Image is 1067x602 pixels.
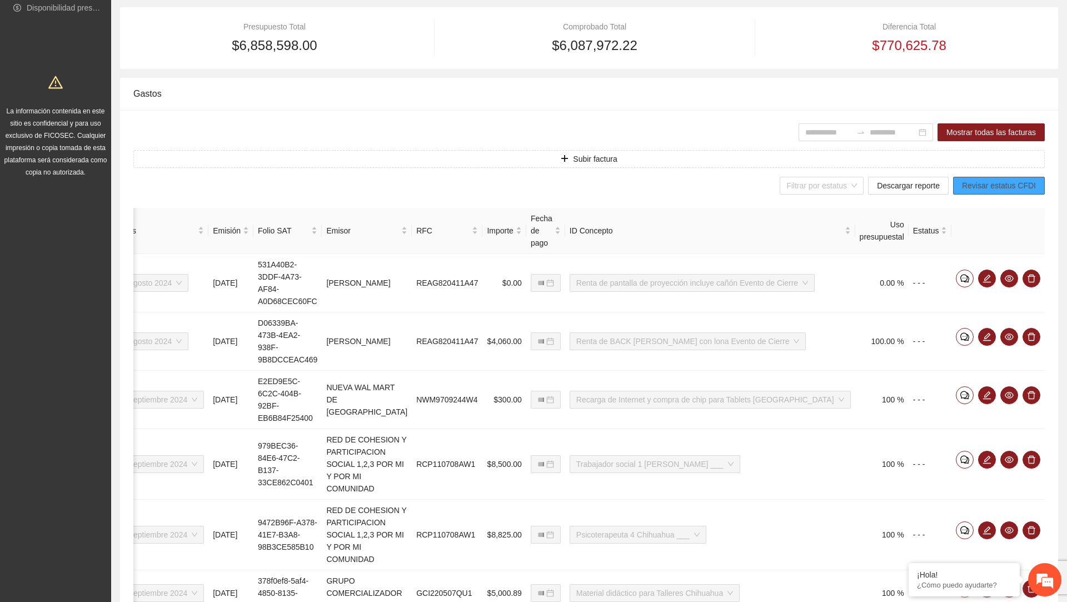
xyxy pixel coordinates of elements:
[253,429,322,500] td: 979BEC36-84E6-47C2-B137-33CE862C0401
[1023,584,1040,593] span: delete
[856,128,865,137] span: swap-right
[117,208,209,254] th: Mes
[1000,328,1018,346] button: eye
[412,312,482,371] td: REAG820411A47
[909,208,952,254] th: Estatus
[208,312,253,371] td: [DATE]
[978,521,996,539] button: edit
[27,3,122,12] a: Disponibilidad presupuestal
[573,153,617,165] span: Subir factura
[1001,391,1018,400] span: eye
[979,332,995,341] span: edit
[416,225,470,237] span: RFC
[1000,451,1018,469] button: eye
[570,225,842,237] span: ID Concepto
[1023,455,1040,464] span: delete
[1023,526,1040,535] span: delete
[979,391,995,400] span: edit
[1001,526,1018,535] span: eye
[208,429,253,500] td: [DATE]
[232,35,317,56] span: $6,858,598.00
[962,180,1036,192] span: Revisar estatus CFDI
[322,429,412,500] td: RED DE COHESION Y PARTICIPACION SOCIAL 1,2,3 POR MI Y POR MI COMUNIDAD
[133,78,1045,110] div: Gastos
[213,225,241,237] span: Emisión
[978,386,996,404] button: edit
[122,225,196,237] span: Mes
[322,371,412,429] td: NUEVA WAL MART DE [GEOGRAPHIC_DATA]
[909,371,952,429] td: - - -
[6,304,212,342] textarea: Escriba su mensaje y pulse “Intro”
[128,333,182,350] span: Agosto 2024
[4,107,107,176] span: La información contenida en este sitio es confidencial y para uso exclusivo de FICOSEC. Cualquier...
[412,254,482,312] td: REAG820411A47
[64,148,153,261] span: Estamos en línea.
[855,500,909,570] td: 100 %
[956,274,973,283] span: comment
[412,208,482,254] th: RFC
[1023,332,1040,341] span: delete
[1023,451,1040,469] button: delete
[855,371,909,429] td: 100 %
[856,128,865,137] span: to
[1023,386,1040,404] button: delete
[576,526,700,543] span: Psicoterapeuta 4 Chihuahua ___
[412,500,482,570] td: RCP110708AW1
[561,155,569,163] span: plus
[565,208,855,254] th: ID Concepto
[482,254,526,312] td: $0.00
[913,225,939,237] span: Estatus
[576,391,844,408] span: Recarga de Internet y compra de chip para Tablets Chihuahua
[133,150,1045,168] button: plusSubir factura
[253,208,322,254] th: Folio SAT
[576,275,808,291] span: Renta de pantalla de proyección incluye cañón Evento de Cierre
[208,371,253,429] td: [DATE]
[946,126,1036,138] span: Mostrar todas las facturas
[868,177,949,195] button: Descargar reporte
[482,500,526,570] td: $8,825.00
[774,21,1045,33] div: Diferencia Total
[956,451,974,469] button: comment
[208,254,253,312] td: [DATE]
[453,21,736,33] div: Comprobado Total
[412,429,482,500] td: RCP110708AW1
[953,177,1045,195] button: Revisar estatus CFDI
[909,312,952,371] td: - - -
[855,429,909,500] td: 100 %
[1023,521,1040,539] button: delete
[956,332,973,341] span: comment
[909,254,952,312] td: - - -
[326,225,399,237] span: Emisor
[1001,455,1018,464] span: eye
[1001,274,1018,283] span: eye
[956,526,973,535] span: comment
[877,180,940,192] span: Descargar reporte
[487,225,513,237] span: Importe
[128,456,198,472] span: Septiembre 2024
[412,371,482,429] td: NWM9709244W4
[956,270,974,287] button: comment
[482,312,526,371] td: $4,060.00
[322,208,412,254] th: Emisor
[956,391,973,400] span: comment
[253,500,322,570] td: 9472B96F-A378-41E7-B3A8-98B3CE585B10
[128,526,198,543] span: Septiembre 2024
[322,312,412,371] td: [PERSON_NAME]
[956,455,973,464] span: comment
[253,371,322,429] td: E2ED9E5C-6C2C-404B-92BF-EB6B84F25400
[576,585,733,601] span: Material didáctico para Talleres Chihuahua
[909,500,952,570] td: - - -
[208,500,253,570] td: [DATE]
[482,429,526,500] td: $8,500.00
[956,328,974,346] button: comment
[956,521,974,539] button: comment
[1023,580,1040,598] button: delete
[956,386,974,404] button: comment
[128,391,198,408] span: Septiembre 2024
[979,274,995,283] span: edit
[978,328,996,346] button: edit
[182,6,209,32] div: Minimizar ventana de chat en vivo
[855,312,909,371] td: 100.00 %
[58,57,187,71] div: Chatee con nosotros ahora
[1023,391,1040,400] span: delete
